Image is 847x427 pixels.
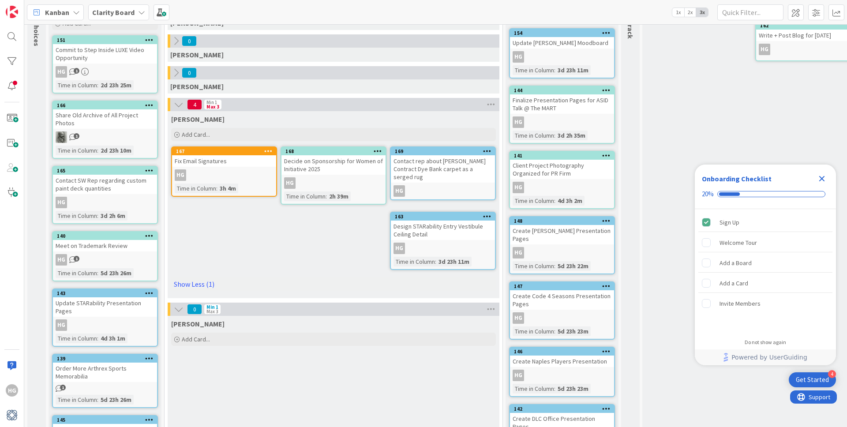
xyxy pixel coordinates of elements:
div: Time in Column [513,261,554,271]
div: 20% [702,190,714,198]
span: 1 [74,68,79,74]
div: HG [172,169,276,181]
div: 165Contact SW Rep regarding custom paint deck quantities [53,167,157,194]
div: Time in Column [513,384,554,393]
div: 151 [53,36,157,44]
div: Get Started [796,375,829,384]
span: : [554,384,555,393]
span: : [216,184,217,193]
div: Time in Column [513,131,554,140]
div: 5d 23h 26m [98,268,134,278]
div: HG [510,116,614,128]
span: Hannah [171,115,225,124]
span: : [435,257,436,266]
span: Lisa K. [170,82,224,91]
span: 1x [672,8,684,17]
div: 146 [510,348,614,356]
div: Max 3 [206,309,218,314]
div: 143 [57,290,157,296]
div: Time in Column [56,268,97,278]
div: Time in Column [56,333,97,343]
div: 163 [391,213,495,221]
span: Support [19,1,40,12]
div: Contact rep about [PERSON_NAME] Contract Dye Bank carpet as a serged rug [391,155,495,183]
div: HG [391,185,495,197]
div: Welcome Tour is incomplete. [698,233,832,252]
span: 1 [60,385,66,390]
div: Finalize Presentation Pages for ASID Talk @ The MART [510,94,614,114]
a: 151Commit to Step Inside LUXE Video OpportunityHGTime in Column:2d 23h 25m [52,35,158,94]
div: HG [513,116,524,128]
div: 141 [514,153,614,159]
div: Fix Email Signatures [172,155,276,167]
div: 139Order More Arthrex Sports Memorabilia [53,355,157,382]
span: 1 [74,256,79,262]
span: Track [626,21,635,39]
div: 148 [510,217,614,225]
div: Update STARability Presentation Pages [53,297,157,317]
div: Time in Column [513,196,554,206]
div: HG [510,247,614,258]
a: 139Order More Arthrex Sports MemorabiliaTime in Column:5d 23h 26m [52,354,158,408]
div: 147 [514,283,614,289]
span: : [97,80,98,90]
div: Time in Column [175,184,216,193]
div: HG [513,247,524,258]
div: HG [56,197,67,208]
div: Max 3 [206,105,219,109]
div: 169 [395,148,495,154]
span: Choices [32,21,41,46]
span: Lisa T. [170,50,224,59]
div: Time in Column [394,257,435,266]
div: HG [53,197,157,208]
div: 5d 23h 26m [98,395,134,405]
div: 4d 3h 1m [98,333,127,343]
a: 146Create Naples Players PresentationHGTime in Column:5d 23h 23m [509,347,615,397]
a: 169Contact rep about [PERSON_NAME] Contract Dye Bank carpet as a serged rugHG [390,146,496,200]
div: 146Create Naples Players Presentation [510,348,614,367]
span: 0 [182,36,197,46]
div: Client Project Photography Organized for PR Firm [510,160,614,179]
div: HG [510,370,614,381]
div: Invite Members is incomplete. [698,294,832,313]
div: Welcome Tour [720,237,757,248]
div: 163 [395,213,495,220]
span: : [326,191,327,201]
div: Add a Board is incomplete. [698,253,832,273]
div: Open Get Started checklist, remaining modules: 4 [789,372,836,387]
div: Add a Card is incomplete. [698,273,832,293]
div: Contact SW Rep regarding custom paint deck quantities [53,175,157,194]
div: 2d 23h 10m [98,146,134,155]
span: : [554,65,555,75]
span: Add Card... [63,19,91,27]
div: 145 [57,417,157,423]
div: 142 [510,405,614,413]
div: Add a Board [720,258,752,268]
div: 143 [53,289,157,297]
div: Time in Column [284,191,326,201]
div: 139 [57,356,157,362]
div: Design STARability Entry Vestibule Ceiling Detail [391,221,495,240]
div: Decide on Sponsorship for Women of Initiative 2025 [281,155,386,175]
div: 5d 23h 23m [555,384,591,393]
div: Order More Arthrex Sports Memorabilia [53,363,157,382]
div: HG [53,254,157,266]
div: 148Create [PERSON_NAME] Presentation Pages [510,217,614,244]
span: Add Card... [182,335,210,343]
div: 169 [391,147,495,155]
div: HG [6,384,18,397]
div: 142 [514,406,614,412]
span: : [554,196,555,206]
div: HG [53,66,157,78]
div: Sign Up is complete. [698,213,832,232]
div: HG [513,51,524,63]
div: PA [53,131,157,143]
div: 144 [514,87,614,94]
input: Quick Filter... [717,4,783,20]
span: Walter [171,319,225,328]
div: Checklist progress: 20% [702,190,829,198]
span: 1 [74,133,79,139]
div: 151Commit to Step Inside LUXE Video Opportunity [53,36,157,64]
div: 3h 4m [217,184,238,193]
span: Kanban [45,7,69,18]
